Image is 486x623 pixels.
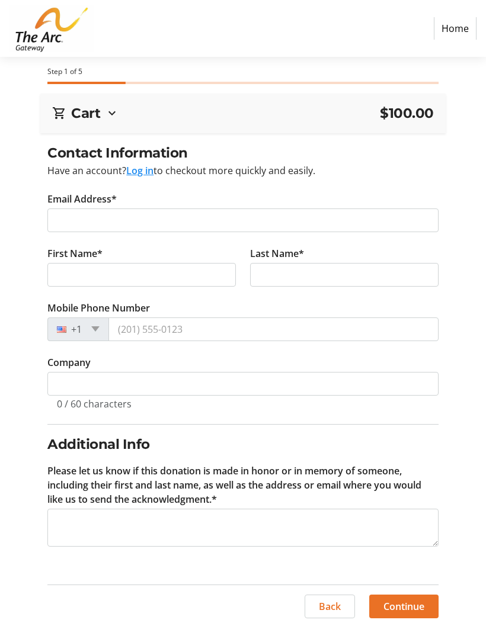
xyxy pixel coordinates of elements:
span: Back [319,599,341,614]
img: The Arc Gateway 's Logo [9,5,94,52]
div: Have an account? to checkout more quickly and easily. [47,163,438,178]
div: Cart$100.00 [52,103,433,123]
button: Continue [369,595,439,618]
span: Continue [383,599,424,614]
label: Last Name* [250,246,304,261]
button: Back [305,595,355,618]
h2: Additional Info [47,434,438,454]
span: $100.00 [380,103,434,123]
label: Company [47,355,91,370]
div: Step 1 of 5 [47,66,438,77]
label: Mobile Phone Number [47,301,150,315]
h2: Cart [71,103,100,123]
label: First Name* [47,246,103,261]
label: Please let us know if this donation is made in honor or in memory of someone, including their fir... [47,464,438,506]
button: Log in [126,163,154,178]
tr-character-limit: 0 / 60 characters [57,397,132,410]
h2: Contact Information [47,143,438,163]
label: Email Address* [47,192,117,206]
a: Home [434,17,477,40]
input: (201) 555-0123 [108,317,438,341]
